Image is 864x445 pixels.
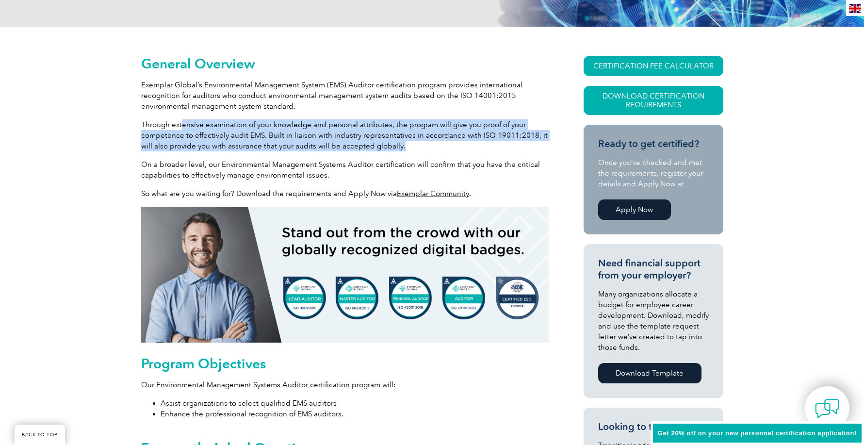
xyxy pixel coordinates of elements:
[598,138,709,150] h3: Ready to get certified?
[584,86,723,115] a: Download Certification Requirements
[161,398,549,409] li: Assist organizations to select qualified EMS auditors
[397,189,469,198] a: Exemplar Community
[141,379,549,390] p: Our Environmental Management Systems Auditor certification program will:
[141,56,549,71] h2: General Overview
[141,119,549,151] p: Through extensive examination of your knowledge and personal attributes, the program will give yo...
[15,425,65,445] a: BACK TO TOP
[598,157,709,189] p: Once you’ve checked and met the requirements, register your details and Apply Now at
[815,396,839,421] img: contact-chat.png
[141,80,549,112] p: Exemplar Global’s Environmental Management System (EMS) Auditor certification program provides in...
[598,421,709,433] h3: Looking to transition?
[141,188,549,199] p: So what are you waiting for? Download the requirements and Apply Now via .
[141,207,549,343] img: badges
[598,289,709,353] p: Many organizations allocate a budget for employee career development. Download, modify and use th...
[141,356,549,371] h2: Program Objectives
[584,56,723,76] a: CERTIFICATION FEE CALCULATOR
[141,159,549,181] p: On a broader level, our Environmental Management Systems Auditor certification will confirm that ...
[598,199,671,220] a: Apply Now
[598,257,709,281] h3: Need financial support from your employer?
[658,429,857,437] span: Get 20% off on your new personnel certification application!
[598,363,701,383] a: Download Template
[849,4,861,13] img: en
[161,409,549,419] li: Enhance the professional recognition of EMS auditors.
